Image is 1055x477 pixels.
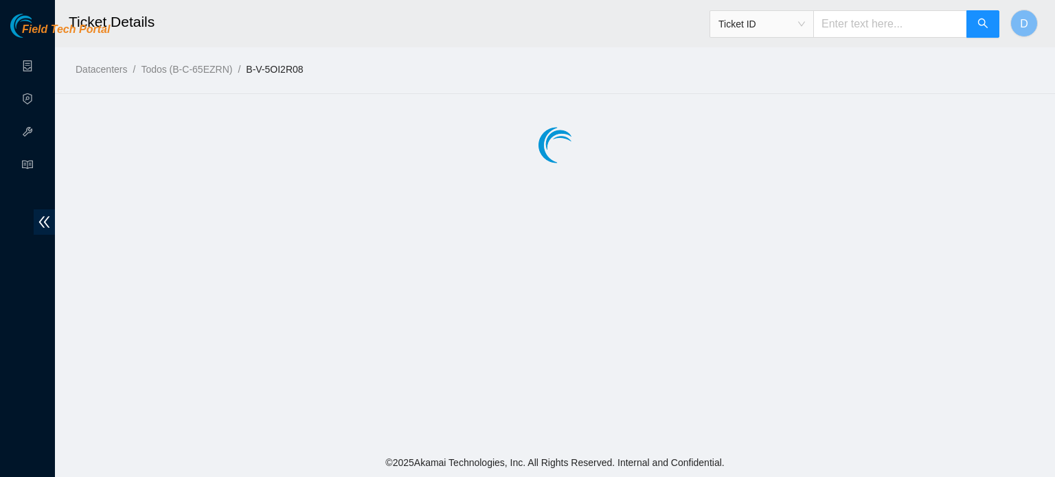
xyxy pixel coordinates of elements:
footer: © 2025 Akamai Technologies, Inc. All Rights Reserved. Internal and Confidential. [55,448,1055,477]
span: / [133,64,135,75]
span: Field Tech Portal [22,23,110,36]
span: / [238,64,240,75]
button: D [1010,10,1038,37]
span: read [22,153,33,181]
input: Enter text here... [813,10,967,38]
button: search [966,10,999,38]
a: Todos (B-C-65EZRN) [141,64,232,75]
img: Akamai Technologies [10,14,69,38]
span: double-left [34,209,55,235]
a: Datacenters [76,64,127,75]
span: search [977,18,988,31]
a: Akamai TechnologiesField Tech Portal [10,25,110,43]
span: D [1020,15,1028,32]
span: Ticket ID [718,14,805,34]
a: B-V-5OI2R08 [246,64,303,75]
